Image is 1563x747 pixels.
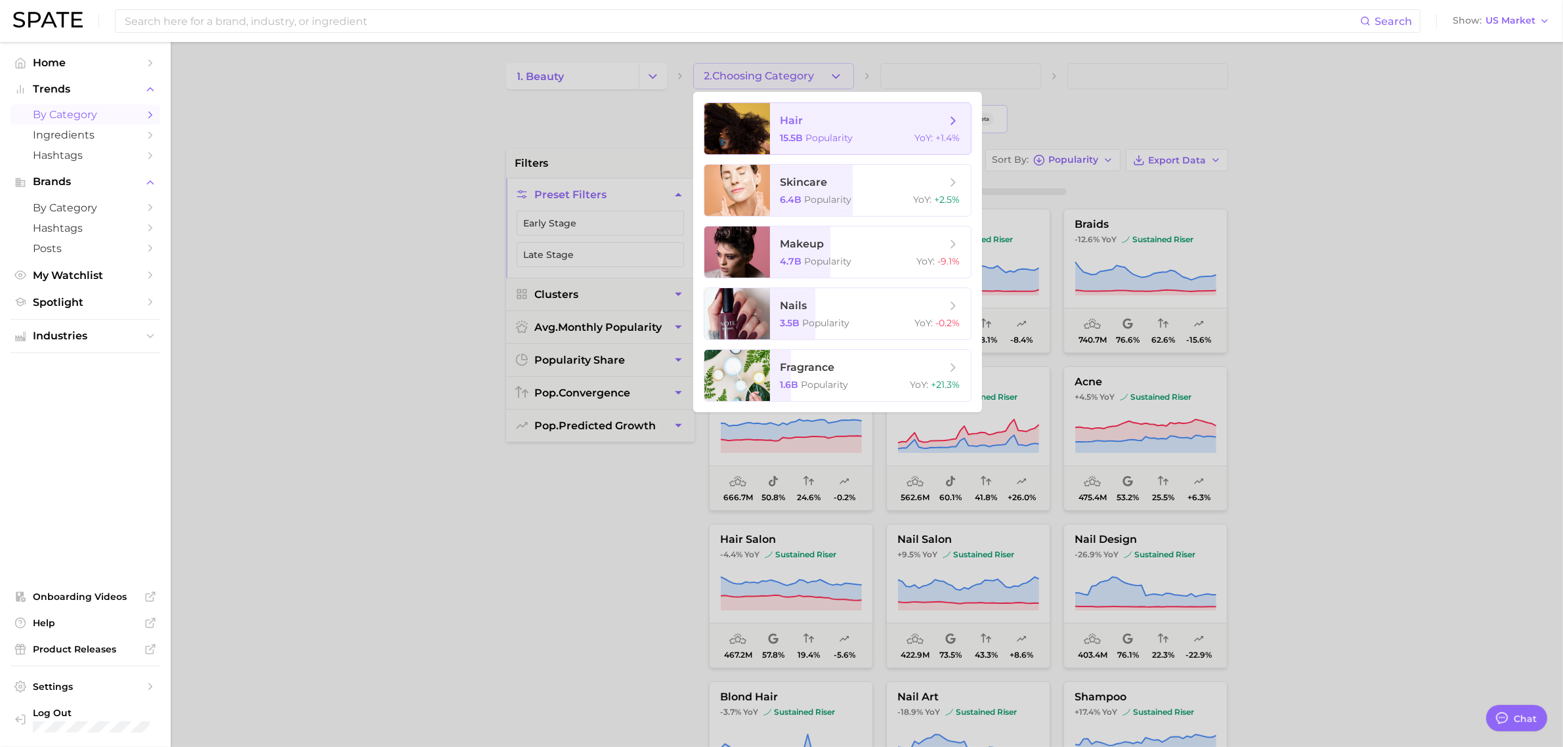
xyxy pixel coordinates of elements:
a: Settings [11,677,160,696]
span: 1.6b [781,379,799,391]
span: YoY : [915,317,933,329]
a: Ingredients [11,125,160,145]
span: Hashtags [33,149,138,161]
span: Onboarding Videos [33,591,138,603]
a: Product Releases [11,639,160,659]
span: Popularity [805,255,852,267]
span: 3.5b [781,317,800,329]
button: Brands [11,172,160,192]
span: hair [781,114,803,127]
span: Popularity [805,194,852,205]
span: US Market [1486,17,1535,24]
span: 15.5b [781,132,803,144]
span: fragrance [781,361,835,373]
span: Home [33,56,138,69]
span: YoY : [910,379,929,391]
span: Settings [33,681,138,693]
span: by Category [33,202,138,214]
span: Popularity [803,317,850,329]
span: YoY : [915,132,933,144]
a: My Watchlist [11,265,160,286]
span: YoY : [914,194,932,205]
span: Log Out [33,707,161,719]
span: Ingredients [33,129,138,141]
span: Popularity [802,379,849,391]
span: by Category [33,108,138,121]
span: Hashtags [33,222,138,234]
span: +21.3% [931,379,960,391]
span: My Watchlist [33,269,138,282]
span: -9.1% [938,255,960,267]
a: Log out. Currently logged in with e-mail mzreik@lashcoholding.com. [11,703,160,737]
input: Search here for a brand, industry, or ingredient [123,10,1360,32]
span: Trends [33,83,138,95]
a: by Category [11,198,160,218]
span: makeup [781,238,824,250]
span: Search [1375,15,1412,28]
a: Spotlight [11,292,160,312]
span: -0.2% [936,317,960,329]
span: skincare [781,176,828,188]
button: ShowUS Market [1449,12,1553,30]
span: Brands [33,176,138,188]
span: +2.5% [935,194,960,205]
span: Help [33,617,138,629]
a: Home [11,53,160,73]
a: by Category [11,104,160,125]
span: Show [1453,17,1482,24]
span: Spotlight [33,296,138,309]
span: Popularity [806,132,853,144]
img: SPATE [13,12,83,28]
button: Industries [11,326,160,346]
span: YoY : [917,255,935,267]
span: 6.4b [781,194,802,205]
ul: 2.Choosing Category [693,92,982,412]
a: Help [11,613,160,633]
button: Trends [11,79,160,99]
a: Hashtags [11,218,160,238]
a: Hashtags [11,145,160,165]
span: nails [781,299,807,312]
a: Posts [11,238,160,259]
a: Onboarding Videos [11,587,160,607]
span: 4.7b [781,255,802,267]
span: Posts [33,242,138,255]
span: Industries [33,330,138,342]
span: Product Releases [33,643,138,655]
span: +1.4% [936,132,960,144]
